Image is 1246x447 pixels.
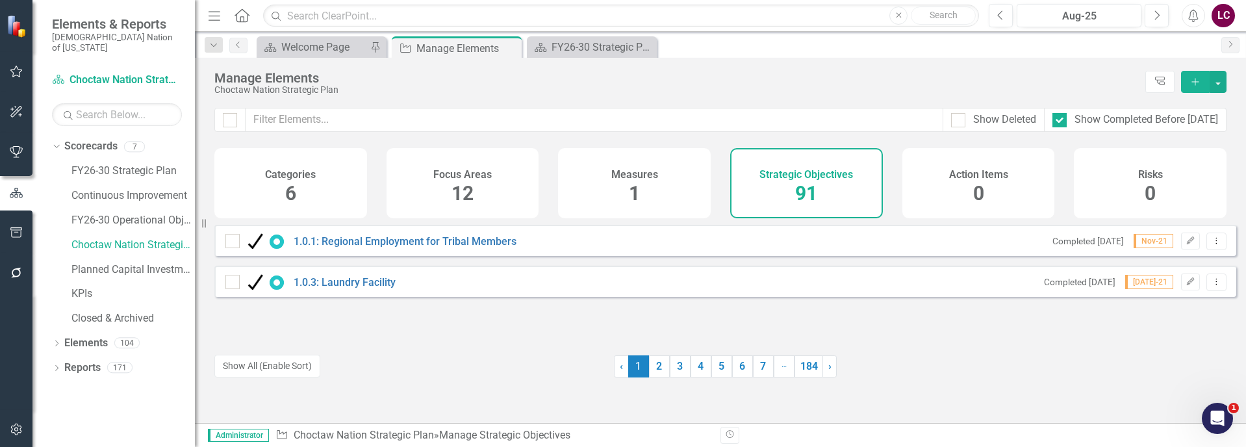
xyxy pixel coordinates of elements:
[1134,234,1173,248] span: Nov-21
[263,5,979,27] input: Search ClearPoint...
[248,233,263,249] img: Completed
[214,85,1139,95] div: Choctaw Nation Strategic Plan
[265,169,316,181] h4: Categories
[949,169,1008,181] h4: Action Items
[973,182,984,205] span: 0
[107,363,133,374] div: 171
[611,169,658,181] h4: Measures
[1228,403,1239,413] span: 1
[208,429,269,442] span: Administrator
[114,338,140,349] div: 104
[1145,182,1156,205] span: 0
[71,213,195,228] a: FY26-30 Operational Objectives
[629,182,640,205] span: 1
[795,355,823,377] a: 184
[1202,403,1233,434] iframe: Intercom live chat
[1074,112,1218,127] div: Show Completed Before [DATE]
[911,6,976,25] button: Search
[214,355,320,377] button: Show All (Enable Sort)
[71,287,195,301] a: KPIs
[71,311,195,326] a: Closed & Archived
[552,39,654,55] div: FY26-30 Strategic Plan
[214,71,1139,85] div: Manage Elements
[245,108,943,132] input: Filter Elements...
[285,182,296,205] span: 6
[281,39,367,55] div: Welcome Page
[6,14,30,38] img: ClearPoint Strategy
[1125,275,1173,289] span: [DATE]-21
[451,182,474,205] span: 12
[691,355,711,377] a: 4
[71,262,195,277] a: Planned Capital Investments
[52,16,182,32] span: Elements & Reports
[530,39,654,55] a: FY26-30 Strategic Plan
[64,361,101,376] a: Reports
[973,112,1036,127] div: Show Deleted
[732,355,753,377] a: 6
[52,32,182,53] small: [DEMOGRAPHIC_DATA] Nation of [US_STATE]
[828,360,832,372] span: ›
[416,40,518,57] div: Manage Elements
[71,188,195,203] a: Continuous Improvement
[294,235,516,248] a: 1.0.1: Regional Employment for Tribal Members
[248,274,263,290] img: Completed
[64,139,118,154] a: Scorecards
[930,10,958,20] span: Search
[260,39,367,55] a: Welcome Page
[670,355,691,377] a: 3
[64,336,108,351] a: Elements
[711,355,732,377] a: 5
[649,355,670,377] a: 2
[294,276,396,288] a: 1.0.3: Laundry Facility
[1138,169,1163,181] h4: Risks
[1052,236,1124,246] small: Completed [DATE]
[759,169,853,181] h4: Strategic Objectives
[294,429,434,441] a: Choctaw Nation Strategic Plan
[620,360,623,372] span: ‹
[1021,8,1137,24] div: Aug-25
[275,428,711,443] div: » Manage Strategic Objectives
[433,169,492,181] h4: Focus Areas
[795,182,817,205] span: 91
[1017,4,1141,27] button: Aug-25
[52,103,182,126] input: Search Below...
[52,73,182,88] a: Choctaw Nation Strategic Plan
[1044,277,1115,287] small: Completed [DATE]
[753,355,774,377] a: 7
[1212,4,1235,27] button: LC
[71,238,195,253] a: Choctaw Nation Strategic Plan
[628,355,649,377] span: 1
[124,141,145,152] div: 7
[71,164,195,179] a: FY26-30 Strategic Plan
